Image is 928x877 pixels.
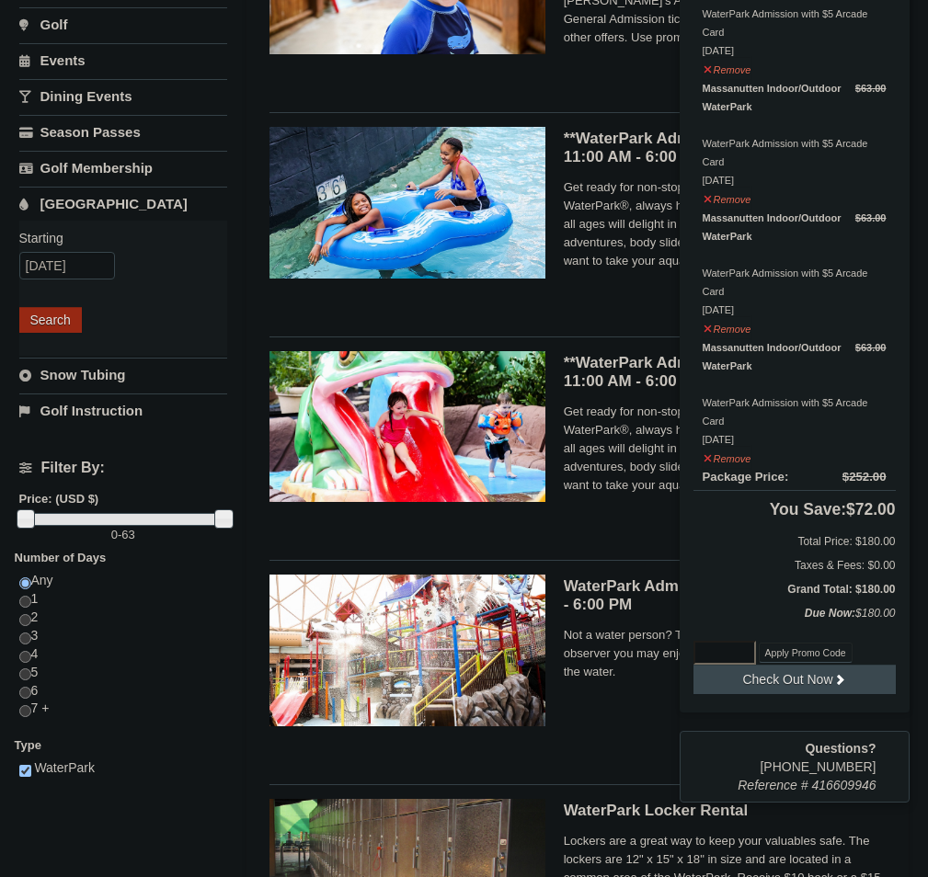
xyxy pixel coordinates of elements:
a: Dining Events [19,79,228,113]
div: Massanutten Indoor/Outdoor WaterPark [703,338,887,375]
h5: WaterPark Locker Rental [564,802,887,820]
a: Season Passes [19,115,228,149]
span: 416609946 [811,778,876,792]
label: - [19,526,228,544]
img: 6619917-744-d8335919.jpg [269,575,545,725]
h5: **WaterPark Admission - Under 42” Tall | 11:00 AM - 6:00 PM [564,354,887,391]
span: Not a water person? Then this ticket is just for you. As an observer you may enjoy the WaterPark ... [564,626,887,681]
del: $252.00 [842,470,887,484]
button: Remove [703,445,752,468]
strong: Number of Days [15,551,107,564]
a: Events [19,43,228,77]
del: $63.00 [855,212,887,223]
button: Check Out Now [693,665,896,694]
h4: Filter By: [19,460,228,476]
h5: **WaterPark Admission - Over 42” Tall | 11:00 AM - 6:00 PM [564,130,887,166]
span: Reference # [738,778,808,792]
a: Golf Membership [19,151,228,185]
h6: Total Price: $180.00 [693,532,896,551]
a: Golf Instruction [19,393,228,427]
button: Search [19,307,82,333]
div: WaterPark Admission with $5 Arcade Card [DATE] [703,79,887,189]
button: Remove [703,56,752,79]
div: WaterPark Admission with $5 Arcade Card [DATE] [703,209,887,319]
h5: WaterPark Admission- Observer | 11:00 AM - 6:00 PM [564,577,887,614]
span: Get ready for non-stop thrills at the Massanutten WaterPark®, always heated to 84° Fahrenheit. Ch... [564,403,887,495]
strong: Price: (USD $) [19,492,99,506]
strong: Questions? [805,741,876,756]
del: $63.00 [855,342,887,353]
a: Snow Tubing [19,358,228,392]
div: Taxes & Fees: $0.00 [693,556,896,575]
strong: Type [15,738,41,752]
h5: Grand Total: $180.00 [693,580,896,598]
span: WaterPark [34,760,95,775]
img: 6619917-738-d4d758dd.jpg [269,351,545,502]
span: Get ready for non-stop thrills at the Massanutten WaterPark®, always heated to 84° Fahrenheit. Ch... [564,178,887,270]
a: Golf [19,7,228,41]
h4: $72.00 [693,500,896,518]
button: Remove [703,315,752,338]
label: Starting [19,229,214,247]
span: 0 [111,528,118,541]
button: Remove [703,186,752,209]
button: Apply Promo Code [759,643,853,663]
a: [GEOGRAPHIC_DATA] [19,187,228,221]
div: WaterPark Admission with $5 Arcade Card [DATE] [703,338,887,449]
del: $63.00 [855,83,887,94]
div: Massanutten Indoor/Outdoor WaterPark [703,209,887,245]
span: [PHONE_NUMBER] [693,739,876,774]
span: Package Price: [703,470,789,484]
img: 6619917-726-5d57f225.jpg [269,127,545,278]
strong: Due Now: [805,607,855,620]
span: 63 [121,528,134,541]
span: You Save: [770,500,846,518]
div: Any 1 2 3 4 5 6 7 + [19,572,228,736]
div: $180.00 [693,604,896,641]
div: Massanutten Indoor/Outdoor WaterPark [703,79,887,116]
